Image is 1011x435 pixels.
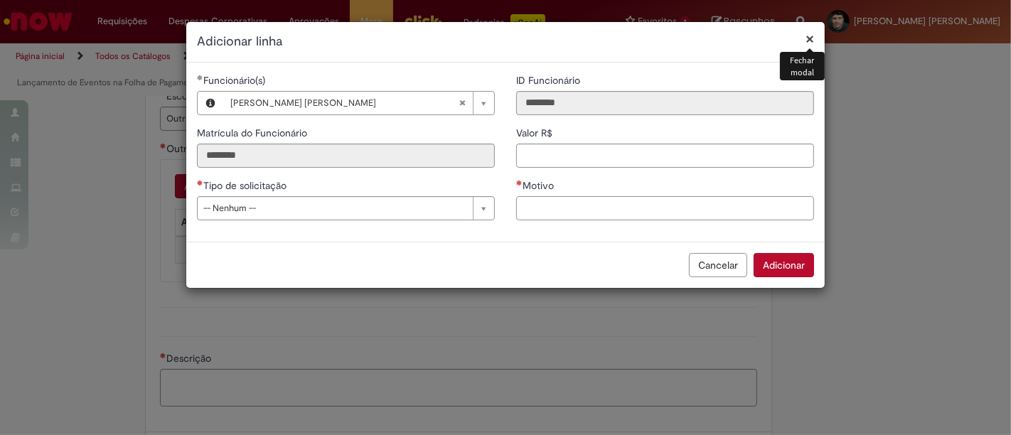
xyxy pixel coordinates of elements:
input: Motivo [516,196,814,220]
input: ID Funcionário [516,91,814,115]
span: Valor R$ [516,127,555,139]
button: Adicionar [754,253,814,277]
abbr: Limpar campo Funcionário(s) [451,92,473,114]
input: Valor R$ [516,144,814,168]
button: Funcionário(s), Visualizar este registro Ismael Saraiva Souza De Oliveira [198,92,223,114]
h2: Adicionar linha [197,33,814,51]
span: Somente leitura - Matrícula do Funcionário [197,127,310,139]
span: [PERSON_NAME] [PERSON_NAME] [230,92,459,114]
button: Cancelar [689,253,747,277]
span: Obrigatório Preenchido [197,75,203,80]
input: Matrícula do Funcionário [197,144,495,168]
span: -- Nenhum -- [203,197,466,220]
span: Tipo de solicitação [203,179,289,192]
button: Fechar modal [806,31,814,46]
span: Somente leitura - ID Funcionário [516,74,583,87]
a: [PERSON_NAME] [PERSON_NAME]Limpar campo Funcionário(s) [223,92,494,114]
div: Fechar modal [780,52,825,80]
span: Motivo [523,179,557,192]
span: Necessários - Funcionário(s) [203,74,268,87]
span: Necessários [516,180,523,186]
span: Necessários [197,180,203,186]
